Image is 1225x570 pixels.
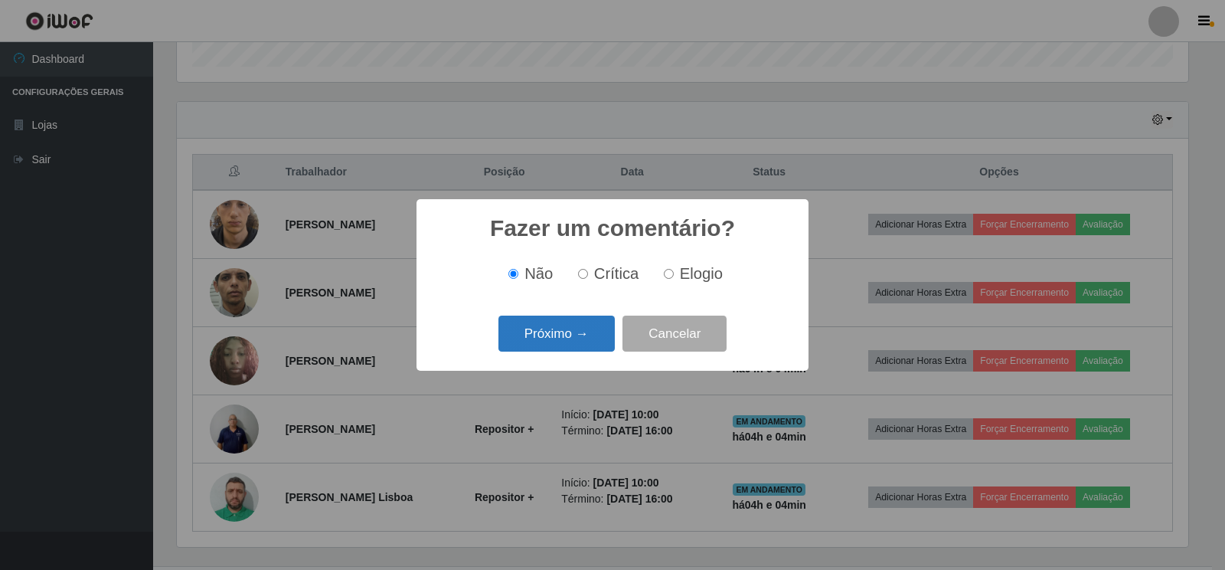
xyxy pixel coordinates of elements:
[508,269,518,279] input: Não
[622,316,727,352] button: Cancelar
[680,265,723,282] span: Elogio
[524,265,553,282] span: Não
[664,269,674,279] input: Elogio
[594,265,639,282] span: Crítica
[490,215,735,242] h2: Fazer um comentário?
[578,269,588,279] input: Crítica
[498,316,615,352] button: Próximo →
